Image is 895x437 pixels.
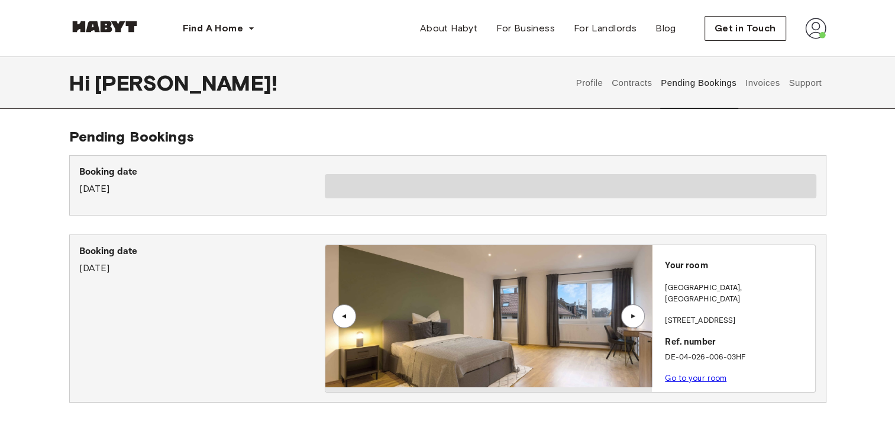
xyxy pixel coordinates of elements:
p: [STREET_ADDRESS] [665,315,810,327]
span: For Landlords [574,21,636,36]
span: Find A Home [183,21,243,36]
a: For Business [487,17,564,40]
a: About Habyt [411,17,487,40]
span: For Business [496,21,555,36]
a: For Landlords [564,17,646,40]
span: Get in Touch [715,21,776,36]
span: About Habyt [420,21,477,36]
p: DE-04-026-006-03HF [665,352,810,364]
span: Hi [69,70,95,95]
p: Your room [665,259,810,273]
div: ▲ [627,313,639,320]
button: Support [787,57,823,109]
button: Pending Bookings [660,57,738,109]
button: Contracts [610,57,654,109]
p: Booking date [79,165,325,179]
a: Blog [646,17,686,40]
div: ▲ [338,313,350,320]
img: avatar [805,18,826,39]
div: user profile tabs [571,57,826,109]
button: Invoices [744,57,781,109]
button: Find A Home [173,17,264,40]
img: Image of the room [325,245,652,387]
button: Profile [574,57,605,109]
button: Get in Touch [705,16,786,41]
a: Go to your room [665,374,726,383]
span: Pending Bookings [69,128,194,145]
div: [DATE] [79,245,325,275]
div: [DATE] [79,165,325,196]
p: Booking date [79,245,325,259]
span: Blog [655,21,676,36]
img: Habyt [69,21,140,33]
p: Ref. number [665,336,810,349]
p: [GEOGRAPHIC_DATA] , [GEOGRAPHIC_DATA] [665,282,810,306]
span: [PERSON_NAME] ! [95,70,277,95]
